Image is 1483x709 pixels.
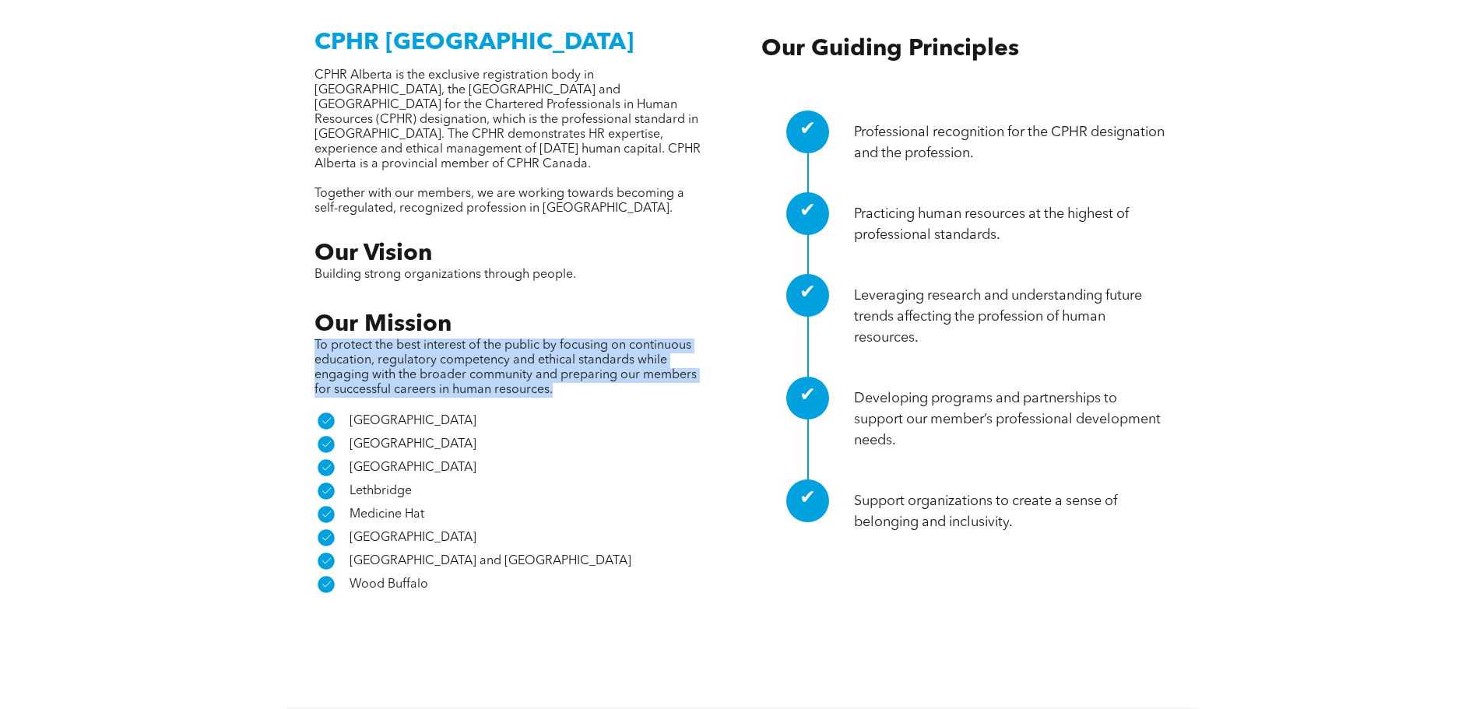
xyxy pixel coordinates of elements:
span: [GEOGRAPHIC_DATA] [350,415,476,427]
span: Lethbridge [350,485,412,497]
span: CPHR Alberta is the exclusive registration body in [GEOGRAPHIC_DATA], the [GEOGRAPHIC_DATA] and [... [315,69,701,170]
span: [GEOGRAPHIC_DATA] and [GEOGRAPHIC_DATA] [350,555,631,567]
p: Practicing human resources at the highest of professional standards. [854,204,1169,246]
div: ✔ [786,111,829,153]
div: ✔ [786,377,829,419]
span: CPHR [GEOGRAPHIC_DATA] [315,31,634,54]
span: Medicine Hat [350,508,424,521]
span: Building strong organizations through people. [315,269,576,281]
div: ✔ [786,274,829,317]
div: ✔ [786,192,829,235]
p: Support organizations to create a sense of belonging and inclusivity. [854,491,1169,533]
span: Our Mission [315,313,452,336]
span: Our Guiding Principles [761,37,1019,61]
span: Wood Buffalo [350,578,428,591]
div: ✔ [786,479,829,522]
span: [GEOGRAPHIC_DATA] [350,532,476,544]
span: [GEOGRAPHIC_DATA] [350,438,476,451]
span: [GEOGRAPHIC_DATA] [350,462,476,474]
span: Together with our members, we are working towards becoming a self-regulated, recognized professio... [315,188,684,215]
span: To protect the best interest of the public by focusing on continuous education, regulatory compet... [315,339,697,396]
span: Our Vision [315,242,432,265]
p: Leveraging research and understanding future trends affecting the profession of human resources. [854,286,1169,349]
p: Professional recognition for the CPHR designation and the profession. [854,122,1169,164]
p: Developing programs and partnerships to support our member’s professional development needs. [854,388,1169,451]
